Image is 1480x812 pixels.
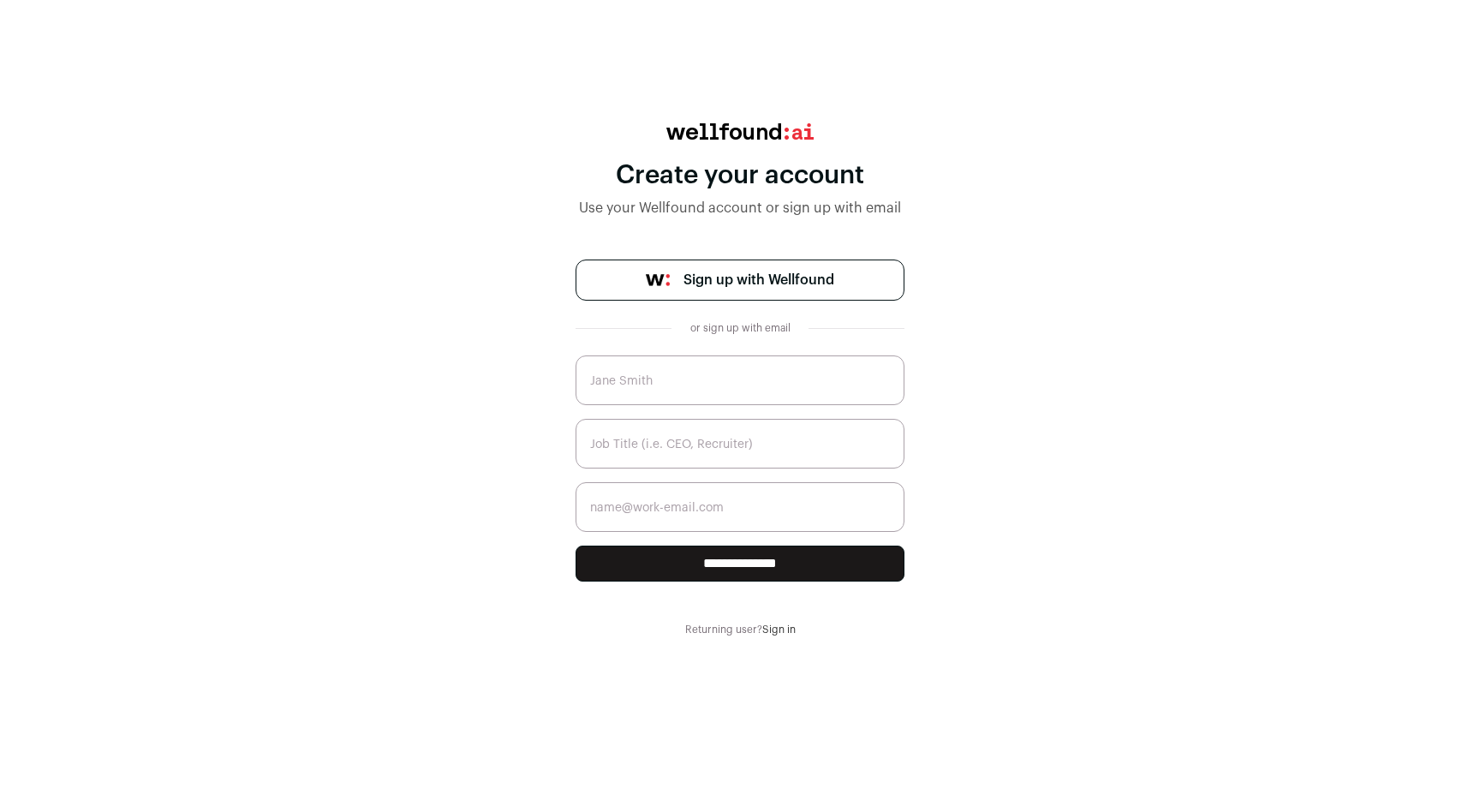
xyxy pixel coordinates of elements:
span: Sign up with Wellfound [683,270,834,290]
div: Returning user? [576,623,904,636]
a: Sign up with Wellfound [576,260,904,301]
input: name@work-email.com [576,482,904,532]
img: wellfound-symbol-flush-black-fb3c872781a75f747ccb3a119075da62bfe97bd399995f84a933054e44a575c4.png [646,274,670,286]
input: Job Title (i.e. CEO, Recruiter) [576,419,904,469]
input: Jane Smith [576,355,904,405]
a: Sign in [762,624,796,635]
div: Use your Wellfound account or sign up with email [576,198,904,218]
div: Create your account [576,160,904,191]
div: or sign up with email [685,321,795,335]
img: wellfound:ai [666,123,814,140]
